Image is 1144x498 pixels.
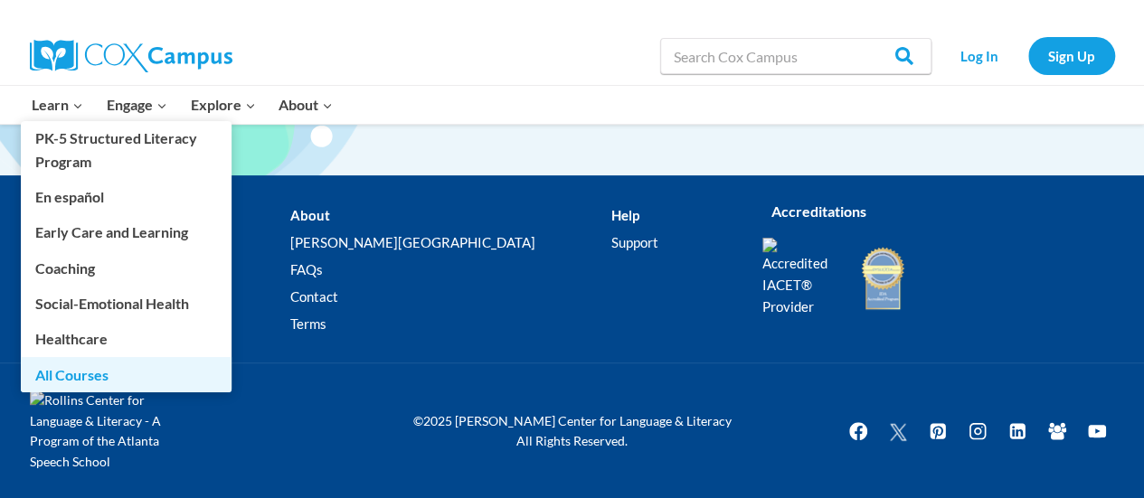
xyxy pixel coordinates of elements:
[290,284,611,311] a: Contact
[660,38,931,74] input: Search Cox Campus
[179,86,268,124] button: Child menu of Explore
[1039,413,1075,449] a: Facebook Group
[290,311,611,338] a: Terms
[999,413,1035,449] a: Linkedin
[21,250,232,285] a: Coaching
[30,40,232,72] img: Cox Campus
[21,287,232,321] a: Social-Emotional Health
[887,421,909,442] img: Twitter X icon white
[21,357,232,391] a: All Courses
[941,37,1019,74] a: Log In
[21,215,232,249] a: Early Care and Learning
[21,322,232,356] a: Healthcare
[267,86,345,124] button: Child menu of About
[30,390,193,472] img: Rollins Center for Language & Literacy - A Program of the Atlanta Speech School
[1079,413,1115,449] a: YouTube
[290,257,611,284] a: FAQs
[1028,37,1115,74] a: Sign Up
[290,230,611,257] a: [PERSON_NAME][GEOGRAPHIC_DATA]
[941,37,1115,74] nav: Secondary Navigation
[401,411,744,452] p: ©2025 [PERSON_NAME] Center for Language & Literacy All Rights Reserved.
[21,121,232,179] a: PK-5 Structured Literacy Program
[611,230,734,257] a: Support
[95,86,179,124] button: Child menu of Engage
[21,180,232,214] a: En español
[21,86,96,124] button: Child menu of Learn
[762,238,839,317] img: Accredited IACET® Provider
[880,413,916,449] a: Twitter
[960,413,996,449] a: Instagram
[860,245,905,312] img: IDA Accredited
[771,202,866,220] strong: Accreditations
[21,86,345,124] nav: Primary Navigation
[840,413,876,449] a: Facebook
[920,413,956,449] a: Pinterest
